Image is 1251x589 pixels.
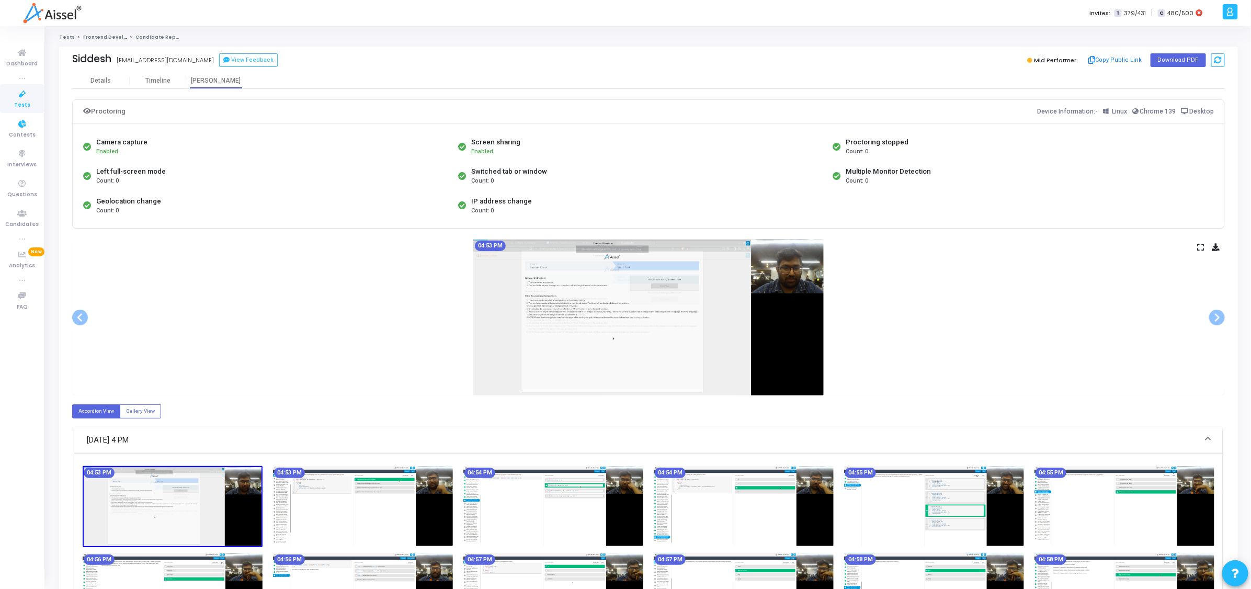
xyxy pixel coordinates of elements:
span: Contests [9,131,36,140]
span: 379/431 [1124,9,1146,18]
mat-chip: 04:55 PM [1036,468,1066,478]
span: Analytics [9,262,36,270]
label: Gallery View [120,404,161,418]
img: screenshot-1758713059918.jpeg [463,466,643,547]
mat-chip: 04:53 PM [274,468,305,478]
span: New [28,247,44,256]
span: Mid Performer [1034,56,1077,64]
span: Enabled [471,148,493,155]
span: Candidate Report [135,34,184,40]
label: Invites: [1089,9,1110,18]
span: | [1151,7,1153,18]
div: Device Information:- [1038,105,1214,118]
div: Geolocation change [96,196,161,207]
span: Linux [1112,108,1127,115]
mat-chip: 04:56 PM [84,554,115,565]
mat-chip: 04:55 PM [845,468,876,478]
div: IP address change [471,196,532,207]
mat-expansion-panel-header: [DATE] 4 PM [74,427,1223,454]
span: Chrome 139 [1140,108,1176,115]
div: [EMAIL_ADDRESS][DOMAIN_NAME] [117,56,214,65]
div: Multiple Monitor Detection [846,166,931,177]
span: T [1114,9,1121,17]
button: Download PDF [1151,53,1206,67]
mat-chip: 04:58 PM [1036,554,1066,565]
img: screenshot-1758713029996.jpeg [273,466,453,547]
span: Tests [14,101,30,110]
span: Questions [7,190,37,199]
span: Enabled [96,148,118,155]
mat-chip: 04:57 PM [655,554,686,565]
div: Siddesh [72,53,111,65]
a: Tests [59,34,75,40]
span: Count: 0 [471,207,494,216]
span: Desktop [1189,108,1214,115]
button: Copy Public Link [1085,52,1145,68]
mat-chip: 04:53 PM [84,468,115,478]
div: Proctoring stopped [846,137,909,148]
div: Details [90,77,111,85]
mat-chip: 04:53 PM [475,241,506,251]
img: screenshot-1758713119955.jpeg [844,466,1024,547]
mat-chip: 04:54 PM [655,468,686,478]
a: Frontend Developer [83,34,137,40]
div: Screen sharing [471,137,520,148]
img: screenshot-1758713149917.jpeg [1034,466,1214,547]
span: C [1158,9,1165,17]
mat-chip: 04:58 PM [845,554,876,565]
div: Left full-screen mode [96,166,166,177]
mat-panel-title: [DATE] 4 PM [87,434,1198,446]
img: screenshot-1758712999932.jpeg [473,239,824,395]
mat-chip: 04:57 PM [464,554,495,565]
img: logo [23,3,81,24]
span: Count: 0 [96,177,119,186]
span: Dashboard [7,60,38,69]
div: Proctoring [83,105,126,118]
span: Count: 0 [96,207,119,216]
span: Count: 0 [471,177,494,186]
div: Switched tab or window [471,166,547,177]
nav: breadcrumb [59,34,1238,41]
span: FAQ [17,303,28,312]
img: screenshot-1758713090017.jpeg [654,466,834,547]
div: Timeline [146,77,171,85]
span: Count: 0 [846,177,869,186]
img: screenshot-1758712999932.jpeg [83,466,263,548]
span: Candidates [6,220,39,229]
div: [PERSON_NAME] [187,77,245,85]
div: Camera capture [96,137,147,148]
span: Interviews [8,161,37,169]
mat-chip: 04:54 PM [464,468,495,478]
mat-chip: 04:56 PM [274,554,305,565]
label: Accordion View [72,404,120,418]
button: View Feedback [219,53,278,67]
span: 480/500 [1167,9,1193,18]
span: Count: 0 [846,148,869,156]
